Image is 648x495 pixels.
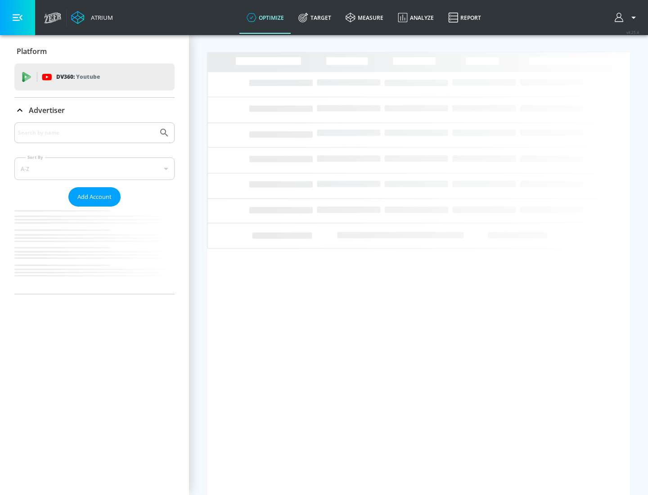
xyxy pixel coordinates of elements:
[68,187,121,207] button: Add Account
[338,1,391,34] a: measure
[18,127,154,139] input: Search by name
[56,72,100,82] p: DV360:
[17,46,47,56] p: Platform
[14,39,175,64] div: Platform
[77,192,112,202] span: Add Account
[14,207,175,294] nav: list of Advertiser
[14,157,175,180] div: A-Z
[71,11,113,24] a: Atrium
[14,98,175,123] div: Advertiser
[14,122,175,294] div: Advertiser
[239,1,291,34] a: optimize
[391,1,441,34] a: Analyze
[626,30,639,35] span: v 4.25.4
[29,105,65,115] p: Advertiser
[76,72,100,81] p: Youtube
[87,13,113,22] div: Atrium
[441,1,488,34] a: Report
[26,154,45,160] label: Sort By
[14,63,175,90] div: DV360: Youtube
[291,1,338,34] a: Target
